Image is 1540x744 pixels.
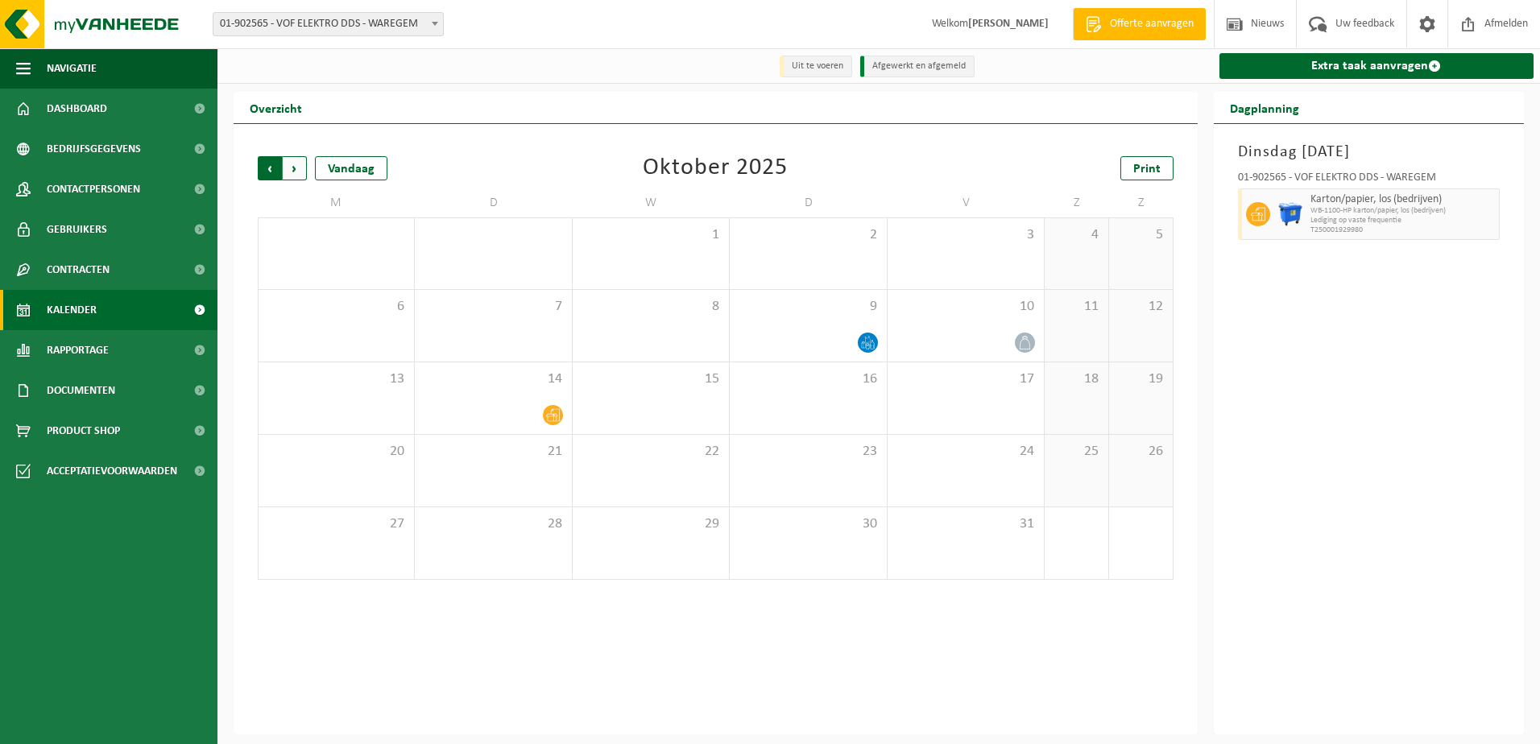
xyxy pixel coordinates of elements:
span: 8 [581,298,721,316]
span: 25 [1053,443,1100,461]
span: T250001929980 [1310,225,1496,235]
span: 20 [267,443,406,461]
span: Acceptatievoorwaarden [47,451,177,491]
h2: Overzicht [234,92,318,123]
span: 2 [738,226,878,244]
li: Afgewerkt en afgemeld [860,56,975,77]
td: V [888,188,1045,217]
span: WB-1100-HP karton/papier, los (bedrijven) [1310,206,1496,216]
span: 26 [1117,443,1165,461]
li: Uit te voeren [780,56,852,77]
span: Contactpersonen [47,169,140,209]
span: 22 [581,443,721,461]
span: 12 [1117,298,1165,316]
div: 01-902565 - VOF ELEKTRO DDS - WAREGEM [1238,172,1501,188]
span: 13 [267,370,406,388]
span: Navigatie [47,48,97,89]
span: 28 [423,515,563,533]
a: Extra taak aanvragen [1219,53,1534,79]
span: 3 [896,226,1036,244]
span: Rapportage [47,330,109,370]
div: Oktober 2025 [643,156,788,180]
span: 14 [423,370,563,388]
a: Print [1120,156,1174,180]
span: Print [1133,163,1161,176]
span: 1 [581,226,721,244]
strong: [PERSON_NAME] [968,18,1049,30]
span: Bedrijfsgegevens [47,129,141,169]
a: Offerte aanvragen [1073,8,1206,40]
img: WB-1100-HPE-BE-01 [1278,202,1302,226]
span: Product Shop [47,411,120,451]
span: Kalender [47,290,97,330]
span: Volgende [283,156,307,180]
span: 24 [896,443,1036,461]
span: 18 [1053,370,1100,388]
span: 01-902565 - VOF ELEKTRO DDS - WAREGEM [213,12,444,36]
span: 21 [423,443,563,461]
td: W [573,188,730,217]
span: 11 [1053,298,1100,316]
span: Documenten [47,370,115,411]
span: 9 [738,298,878,316]
td: D [730,188,887,217]
span: 01-902565 - VOF ELEKTRO DDS - WAREGEM [213,13,443,35]
span: Offerte aanvragen [1106,16,1198,32]
span: 19 [1117,370,1165,388]
span: 27 [267,515,406,533]
td: M [258,188,415,217]
span: 16 [738,370,878,388]
span: 5 [1117,226,1165,244]
span: 29 [581,515,721,533]
span: Contracten [47,250,110,290]
h2: Dagplanning [1214,92,1315,123]
span: 6 [267,298,406,316]
span: 23 [738,443,878,461]
span: Gebruikers [47,209,107,250]
div: Vandaag [315,156,387,180]
span: 15 [581,370,721,388]
span: 4 [1053,226,1100,244]
span: 17 [896,370,1036,388]
td: Z [1045,188,1109,217]
h3: Dinsdag [DATE] [1238,140,1501,164]
span: Dashboard [47,89,107,129]
td: D [415,188,572,217]
span: Karton/papier, los (bedrijven) [1310,193,1496,206]
span: 7 [423,298,563,316]
span: 10 [896,298,1036,316]
span: Vorige [258,156,282,180]
span: Lediging op vaste frequentie [1310,216,1496,225]
span: 30 [738,515,878,533]
span: 31 [896,515,1036,533]
td: Z [1109,188,1174,217]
